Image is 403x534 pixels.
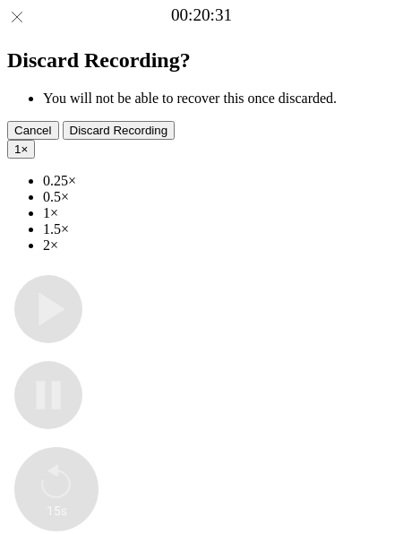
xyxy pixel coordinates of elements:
[14,142,21,156] span: 1
[43,237,396,254] li: 2×
[43,189,396,205] li: 0.5×
[7,121,59,140] button: Cancel
[171,5,232,25] a: 00:20:31
[43,90,396,107] li: You will not be able to recover this once discarded.
[7,48,396,73] h2: Discard Recording?
[63,121,176,140] button: Discard Recording
[43,205,396,221] li: 1×
[43,173,396,189] li: 0.25×
[7,140,35,159] button: 1×
[43,221,396,237] li: 1.5×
